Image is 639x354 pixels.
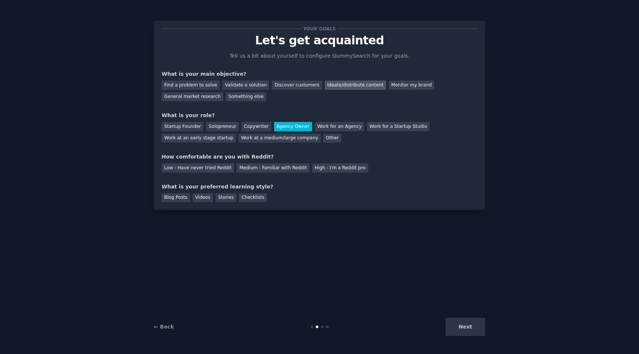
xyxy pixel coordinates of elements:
[312,163,368,173] div: High - I'm a Reddit pro
[367,122,429,131] div: Work for a Startup Studio
[162,163,234,173] div: Low - Have never tried Reddit
[162,34,477,47] p: Let's get acquainted
[302,25,337,33] span: Your goals
[162,153,477,161] div: How comfortable are you with Reddit?
[162,92,223,102] div: General market research
[323,134,341,143] div: Other
[154,324,174,330] a: ← Back
[162,193,190,202] div: Blog Posts
[239,134,321,143] div: Work at a medium/large company
[162,134,236,143] div: Work at an early stage startup
[239,193,267,202] div: Checklists
[162,183,477,191] div: What is your preferred learning style?
[274,122,312,131] div: Agency Owner
[325,81,386,90] div: Ideate/distribute content
[193,193,213,202] div: Videos
[162,81,220,90] div: Find a problem to solve
[237,163,309,173] div: Medium - Familiar with Reddit
[162,70,477,78] div: What is your main objective?
[162,112,477,119] div: What is your role?
[315,122,364,131] div: Work for an Agency
[222,81,269,90] div: Validate a solution
[226,52,413,60] p: Tell us a bit about yourself to configure GummySearch for your goals.
[241,122,271,131] div: Copywriter
[272,81,322,90] div: Discover customers
[226,92,266,102] div: Something else
[206,122,239,131] div: Solopreneur
[162,122,203,131] div: Startup Founder
[389,81,434,90] div: Monitor my brand
[216,193,236,202] div: Stories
